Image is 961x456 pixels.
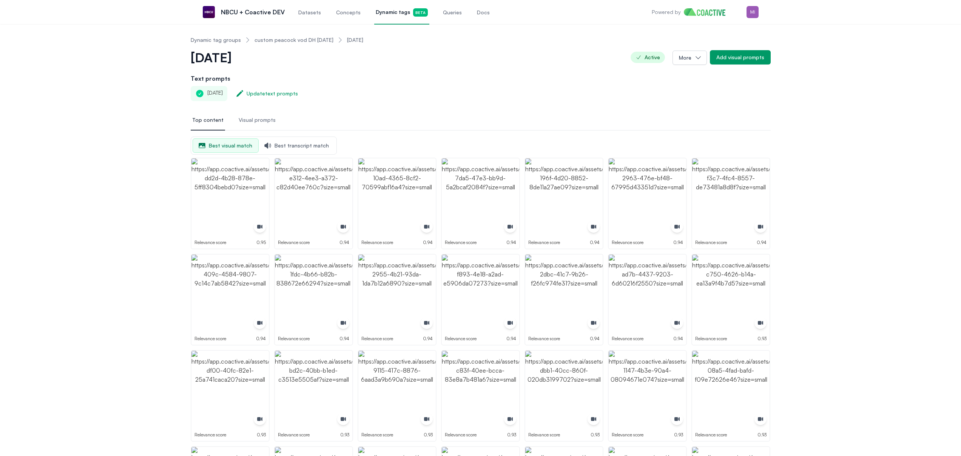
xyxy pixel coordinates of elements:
[506,336,516,342] p: 0.94
[358,255,436,332] img: https://app.coactive.ai/assets/ui/images/coactive/peacock_vod_1737504868066/92689e2f-2955-4b21-93...
[423,240,433,246] p: 0.94
[757,240,767,246] p: 0.94
[191,30,771,50] nav: Breadcrumb
[609,255,686,332] img: https://app.coactive.ai/assets/ui/images/coactive/peacock_vod_1737504868066/654941ce-ad7b-4437-92...
[275,158,352,236] img: https://app.coactive.ai/assets/ui/images/coactive/peacock_vod_1737504868066/b440a5d6-e312-4ee3-a3...
[445,240,477,246] p: Relevance score
[684,8,731,16] img: Home
[340,432,349,438] p: 0.93
[525,158,603,236] img: https://app.coactive.ai/assets/ui/images/coactive/peacock_vod_1737504868066/dd137931-196f-4d20-88...
[716,54,764,61] div: Add visual prompts
[259,139,335,152] span: Best transcript match
[525,351,603,428] img: https://app.coactive.ai/assets/ui/images/coactive/peacock_vod_1737504868066/d35226a4-dbb1-40cc-86...
[191,255,269,332] img: https://app.coactive.ai/assets/ui/images/coactive/peacock_vod_1737504868066/1bf512b7-409c-4584-98...
[413,8,428,17] span: Beta
[358,158,436,236] img: https://app.coactive.ai/assets/ui/images/coactive/peacock_vod_1737504868066/c33a1dc5-10ad-4365-8c...
[528,240,560,246] p: Relevance score
[193,139,258,152] span: Best visual match
[445,336,477,342] p: Relevance score
[191,351,269,428] img: https://app.coactive.ai/assets/ui/images/coactive/peacock_vod_1737504868066/327848b6-df00-40fc-82...
[191,36,241,44] a: Dynamic tag groups
[423,336,433,342] p: 0.94
[612,432,643,438] p: Relevance score
[591,432,600,438] p: 0.93
[361,432,393,438] p: Relevance score
[525,255,603,332] img: https://app.coactive.ai/assets/ui/images/coactive/peacock_vod_1737504868066/7fcf6e0e-2dbc-41c7-9b...
[443,9,462,16] span: Queries
[194,336,226,342] p: Relevance score
[609,158,686,236] img: https://app.coactive.ai/assets/ui/images/coactive/peacock_vod_1737504868066/6079f48a-2963-476e-bf...
[442,158,519,236] button: https://app.coactive.ai/assets/ui/images/coactive/peacock_vod_1737504868066/71ab361d-7da5-47e3-bb...
[376,8,428,17] span: Dynamic tags
[278,432,310,438] p: Relevance score
[191,86,227,101] div: [DATE]
[339,240,349,246] p: 0.94
[361,336,393,342] p: Relevance score
[358,351,436,428] img: https://app.coactive.ai/assets/ui/images/coactive/peacock_vod_1737504868066/6f1d6764-9115-417c-88...
[298,9,321,16] span: Datasets
[257,432,266,438] p: 0.93
[528,432,560,438] p: Relevance score
[194,432,226,438] p: Relevance score
[239,116,276,124] span: Visual prompts
[193,138,259,153] button: Best visual match
[255,36,333,44] a: custom peacock vod DH [DATE]
[692,351,770,428] img: https://app.coactive.ai/assets/ui/images/coactive/peacock_vod_1737504868066/b464d2a4-08a5-4fad-ba...
[673,240,683,246] p: 0.94
[747,6,759,18] img: Menu for the logged in user
[275,351,352,428] img: https://app.coactive.ai/assets/ui/images/coactive/peacock_vod_1737504868066/22525da9-bd2c-40bb-b1...
[191,74,771,83] h2: Text prompts
[221,8,285,17] p: NBCU + Coactive DEV
[203,6,215,18] img: NBCU + Coactive DEV
[673,336,683,342] p: 0.94
[191,158,269,236] img: https://app.coactive.ai/assets/ui/images/coactive/peacock_vod_1737504868066/9b969fb0-dd2d-4b28-87...
[347,36,363,44] span: [DATE]
[612,336,643,342] p: Relevance score
[191,50,242,65] button: [DATE]
[609,351,686,428] img: https://app.coactive.ai/assets/ui/images/coactive/peacock_vod_1737504868066/20484e95-1147-4b3e-90...
[442,351,519,428] img: https://app.coactive.ai/assets/ui/images/coactive/peacock_vod_1737504868066/f59497ac-c83f-40ee-bc...
[237,110,277,131] button: Visual prompts
[442,255,519,332] img: https://app.coactive.ai/assets/ui/images/coactive/peacock_vod_1737504868066/b87f910e-f893-4e18-a2...
[256,336,266,342] p: 0.94
[507,432,516,438] p: 0.93
[695,240,727,246] p: Relevance score
[692,255,770,332] img: https://app.coactive.ai/assets/ui/images/coactive/peacock_vod_1737504868066/529000d9-c750-4626-b1...
[278,336,310,342] p: Relevance score
[424,432,433,438] p: 0.93
[612,240,643,246] p: Relevance score
[194,240,226,246] p: Relevance score
[361,240,393,246] p: Relevance score
[230,86,304,101] button: Updatetext prompts
[191,50,231,65] span: [DATE]
[692,158,770,236] img: https://app.coactive.ai/assets/ui/images/coactive/peacock_vod_1737504868066/83708bac-f3c7-4fc4-85...
[247,90,298,97] div: Update text prompts
[757,432,767,438] p: 0.93
[695,336,727,342] p: Relevance score
[259,138,335,153] button: Best transcript match
[695,432,727,438] p: Relevance score
[652,8,681,16] p: Powered by
[506,240,516,246] p: 0.94
[275,255,352,332] img: https://app.coactive.ai/assets/ui/images/coactive/peacock_vod_1737504868066/dfb0eeae-1fdc-4b66-b8...
[528,336,560,342] p: Relevance score
[192,116,224,124] span: Top content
